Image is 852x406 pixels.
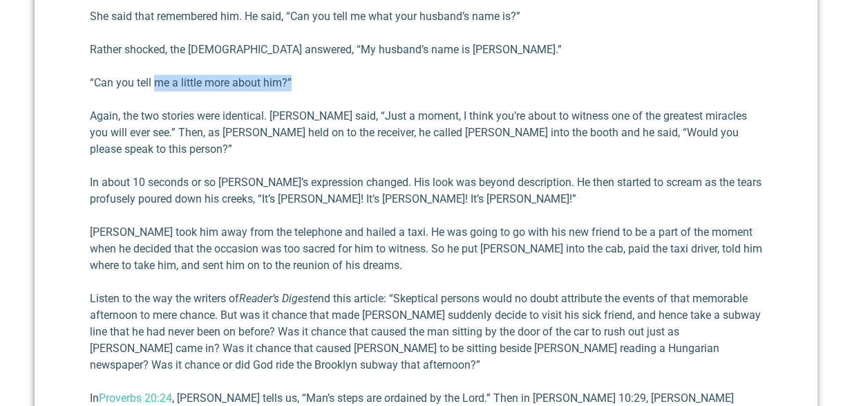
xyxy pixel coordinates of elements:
p: [PERSON_NAME] took him away from the telephone and hailed a taxi. He was going to go with his new... [90,224,762,274]
p: In about 10 seconds or so [PERSON_NAME]’s expression changed. His look was beyond description. He... [90,174,762,207]
p: “Can you tell me a little more about him?” [90,75,762,91]
p: Rather shocked, the [DEMOGRAPHIC_DATA] answered, “My husband’s name is [PERSON_NAME].” [90,41,762,58]
em: Reader’s Digest [239,292,312,305]
p: Listen to the way the writers of end this article: “Skeptical persons would no doubt attribute th... [90,290,762,373]
a: Proverbs 20:24 [99,391,172,405]
p: She said that remembered him. He said, “Can you tell me what your husband’s name is?” [90,8,762,25]
p: Again, the two stories were identical. [PERSON_NAME] said, “Just a moment, I think you’re about t... [90,108,762,158]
